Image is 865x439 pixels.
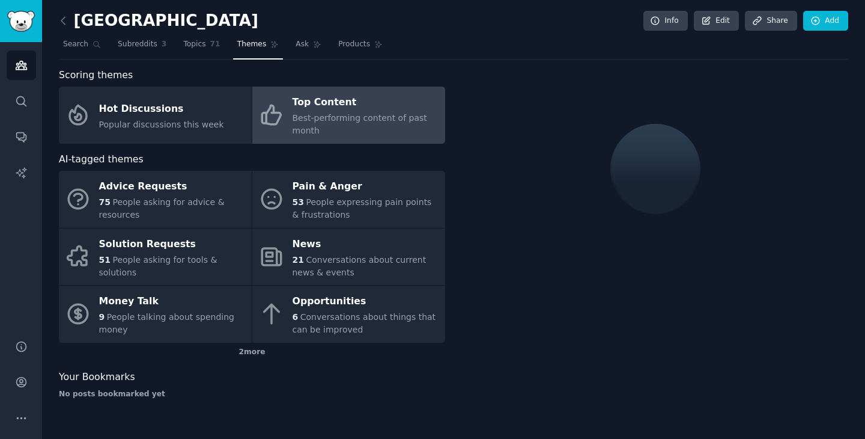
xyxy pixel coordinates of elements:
a: Search [59,35,105,60]
span: 6 [293,312,299,322]
span: People expressing pain points & frustrations [293,197,432,219]
span: 71 [210,39,220,50]
span: Products [338,39,370,50]
h2: [GEOGRAPHIC_DATA] [59,11,258,31]
a: Add [803,11,848,31]
span: Conversations about things that can be improved [293,312,436,334]
span: 75 [99,197,111,207]
a: Opportunities6Conversations about things that can be improved [252,286,445,343]
div: Hot Discussions [99,99,224,118]
a: Share [745,11,797,31]
span: Conversations about current news & events [293,255,426,277]
span: 9 [99,312,105,322]
div: Money Talk [99,292,246,312]
div: Top Content [293,93,439,112]
a: Products [334,35,387,60]
div: Pain & Anger [293,177,439,197]
span: Scoring themes [59,68,133,83]
span: 21 [293,255,304,265]
a: Topics71 [179,35,224,60]
div: 2 more [59,343,445,362]
a: Ask [291,35,326,60]
span: Popular discussions this week [99,120,224,129]
a: Info [643,11,688,31]
img: GummySearch logo [7,11,35,32]
div: Advice Requests [99,177,246,197]
span: Best-performing content of past month [293,113,427,135]
a: Edit [694,11,739,31]
a: News21Conversations about current news & events [252,229,445,286]
div: No posts bookmarked yet [59,389,445,400]
a: Hot DiscussionsPopular discussions this week [59,87,252,144]
a: Top ContentBest-performing content of past month [252,87,445,144]
span: Themes [237,39,267,50]
span: Subreddits [118,39,157,50]
div: Opportunities [293,292,439,312]
span: People talking about spending money [99,312,234,334]
span: Ask [296,39,309,50]
span: AI-tagged themes [59,152,144,167]
a: Money Talk9People talking about spending money [59,286,252,343]
span: Your Bookmarks [59,370,135,385]
div: News [293,235,439,254]
span: People asking for advice & resources [99,197,225,219]
span: Search [63,39,88,50]
span: 3 [162,39,167,50]
a: Subreddits3 [114,35,171,60]
a: Advice Requests75People asking for advice & resources [59,171,252,228]
a: Pain & Anger53People expressing pain points & frustrations [252,171,445,228]
a: Themes [233,35,284,60]
span: People asking for tools & solutions [99,255,217,277]
span: 51 [99,255,111,265]
span: Topics [183,39,205,50]
span: 53 [293,197,304,207]
a: Solution Requests51People asking for tools & solutions [59,229,252,286]
div: Solution Requests [99,235,246,254]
